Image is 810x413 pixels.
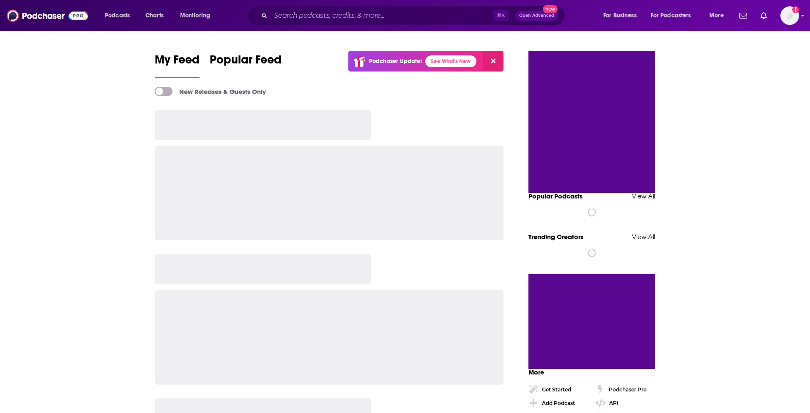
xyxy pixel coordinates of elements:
[99,9,141,22] button: open menu
[645,9,703,22] button: open menu
[528,233,583,241] a: Trending Creators
[210,52,282,78] a: Popular Feed
[155,87,266,96] a: New Releases & Guests Only
[140,9,169,22] a: Charts
[543,5,558,13] span: New
[7,8,88,24] img: Podchaser - Follow, Share and Rate Podcasts
[519,14,554,18] span: Open Advanced
[155,52,200,72] span: My Feed
[709,10,724,22] span: More
[369,58,422,65] p: Podchaser Update!
[597,9,647,22] button: open menu
[651,10,691,22] span: For Podcasters
[603,10,637,22] span: For Business
[493,10,509,21] span: ⌘ K
[780,6,799,25] span: Logged in as BaltzandCompany
[271,9,493,22] input: Search podcasts, credits, & more...
[609,400,618,406] div: API
[174,9,221,22] button: open menu
[780,6,799,25] button: Show profile menu
[425,55,476,67] a: See What's New
[632,233,655,241] a: View All
[145,10,164,22] span: Charts
[757,8,770,23] a: Show notifications dropdown
[595,384,655,394] a: Podchaser Pro
[528,398,588,408] a: Add Podcast
[792,6,799,13] svg: Add a profile image
[703,9,734,22] button: open menu
[528,368,544,376] span: More
[255,6,573,25] div: Search podcasts, credits, & more...
[632,192,655,200] a: View All
[105,10,130,22] span: Podcasts
[180,10,210,22] span: Monitoring
[515,11,558,21] button: Open AdvancedNew
[780,6,799,25] img: User Profile
[609,386,647,393] div: Podchaser Pro
[210,52,282,72] span: Popular Feed
[542,386,571,393] div: Get Started
[736,8,750,23] a: Show notifications dropdown
[528,192,583,200] a: Popular Podcasts
[542,400,575,406] div: Add Podcast
[155,52,200,78] a: My Feed
[595,398,655,408] a: API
